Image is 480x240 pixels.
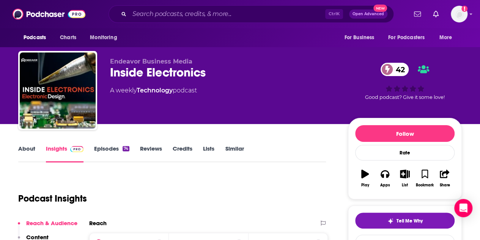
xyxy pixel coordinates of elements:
button: open menu [339,30,384,45]
span: Logged in as gracewagner [451,6,467,22]
a: Charts [55,30,81,45]
span: Tell Me Why [397,218,423,224]
a: Similar [225,145,244,162]
span: Ctrl K [325,9,343,19]
div: Apps [380,183,390,188]
img: tell me why sparkle [387,218,393,224]
div: Bookmark [416,183,434,188]
span: 42 [388,63,409,76]
div: List [402,183,408,188]
button: Reach & Audience [18,219,77,234]
span: Monitoring [90,32,117,43]
button: open menu [383,30,436,45]
div: 74 [123,146,129,151]
button: Bookmark [415,165,434,192]
img: Podchaser - Follow, Share and Rate Podcasts [13,7,85,21]
a: Technology [137,87,173,94]
a: Episodes74 [94,145,129,162]
img: User Profile [451,6,467,22]
span: Charts [60,32,76,43]
a: 42 [381,63,409,76]
h1: Podcast Insights [18,193,87,204]
span: New [373,5,387,12]
span: Good podcast? Give it some love! [365,94,445,100]
a: Show notifications dropdown [430,8,442,21]
button: Apps [375,165,395,192]
button: Play [355,165,375,192]
button: open menu [85,30,127,45]
a: InsightsPodchaser Pro [46,145,83,162]
button: open menu [18,30,56,45]
button: tell me why sparkleTell Me Why [355,213,455,229]
h2: Reach [89,219,107,227]
span: For Business [344,32,374,43]
a: Reviews [140,145,162,162]
input: Search podcasts, credits, & more... [129,8,325,20]
span: More [439,32,452,43]
div: Play [361,183,369,188]
img: Podchaser Pro [70,146,83,152]
p: Reach & Audience [26,219,77,227]
span: Open Advanced [353,12,384,16]
div: A weekly podcast [110,86,197,95]
button: Share [435,165,455,192]
a: Lists [203,145,214,162]
a: Show notifications dropdown [411,8,424,21]
div: Share [439,183,450,188]
a: Credits [173,145,192,162]
button: open menu [434,30,462,45]
div: Search podcasts, credits, & more... [109,5,394,23]
div: 42Good podcast? Give it some love! [348,58,462,105]
span: For Podcasters [388,32,425,43]
span: Endeavor Business Media [110,58,192,65]
button: Show profile menu [451,6,467,22]
div: Rate [355,145,455,161]
button: List [395,165,415,192]
img: Inside Electronics [20,52,96,129]
a: About [18,145,35,162]
span: Podcasts [24,32,46,43]
div: Open Intercom Messenger [454,199,472,217]
button: Open AdvancedNew [349,10,387,19]
button: Follow [355,125,455,142]
svg: Add a profile image [461,6,467,12]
